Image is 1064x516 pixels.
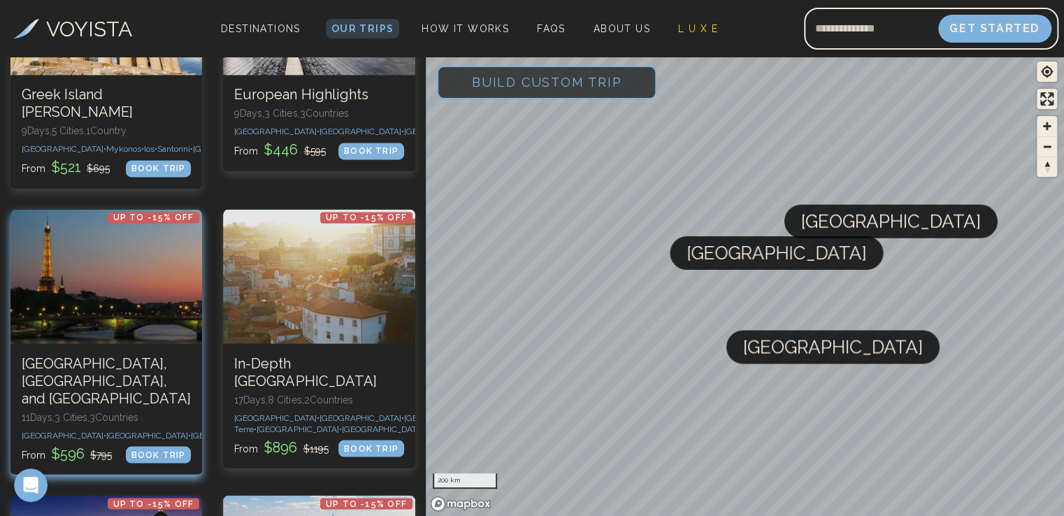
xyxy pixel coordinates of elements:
[191,430,273,440] span: [GEOGRAPHIC_DATA]
[257,424,341,433] span: [GEOGRAPHIC_DATA] •
[234,86,403,103] h3: European Highlights
[331,23,394,34] span: Our Trips
[594,23,650,34] span: About Us
[22,157,110,177] p: From
[673,19,724,38] a: L U X E
[234,392,403,406] p: 17 Days, 8 Cities, 2 Countr ies
[22,144,106,154] span: [GEOGRAPHIC_DATA] •
[1037,62,1057,82] button: Find my location
[108,212,200,223] p: Up to -15% OFF
[90,449,112,460] span: $ 795
[87,163,110,174] span: $ 695
[234,354,403,389] h3: In-Depth [GEOGRAPHIC_DATA]
[320,498,412,509] p: Up to -15% OFF
[588,19,656,38] a: About Us
[804,12,938,45] input: Email address
[144,144,157,154] span: Ios •
[403,413,488,422] span: [GEOGRAPHIC_DATA] •
[422,23,509,34] span: How It Works
[223,209,415,468] a: In-Depth ItalyUp to -15% OFFIn-Depth [GEOGRAPHIC_DATA]17Days,8 Cities,2Countries[GEOGRAPHIC_DATA]...
[319,413,403,422] span: [GEOGRAPHIC_DATA] •
[437,66,657,99] button: Build Custom Trip
[22,410,191,424] p: 11 Days, 3 Cities, 3 Countr ies
[537,23,566,34] span: FAQs
[106,430,191,440] span: [GEOGRAPHIC_DATA] •
[416,19,515,38] a: How It Works
[319,127,403,136] span: [GEOGRAPHIC_DATA] •
[678,23,718,34] span: L U X E
[261,141,301,158] span: $ 446
[234,106,403,120] p: 9 Days, 3 Cities, 3 Countr ies
[234,127,319,136] span: [GEOGRAPHIC_DATA] •
[338,143,404,159] div: BOOK TRIP
[14,468,48,502] iframe: Intercom live chat
[326,19,400,38] a: Our Trips
[10,209,202,474] a: London, Amsterdam, and ParisUp to -15% OFF[GEOGRAPHIC_DATA], [GEOGRAPHIC_DATA], and [GEOGRAPHIC_D...
[234,140,325,159] p: From
[234,413,319,422] span: [GEOGRAPHIC_DATA] •
[22,430,106,440] span: [GEOGRAPHIC_DATA] •
[22,354,191,407] h3: [GEOGRAPHIC_DATA], [GEOGRAPHIC_DATA], and [GEOGRAPHIC_DATA]
[234,437,328,457] p: From
[303,145,325,157] span: $ 595
[261,438,300,455] span: $ 896
[433,473,497,489] div: 200 km
[450,52,645,112] span: Build Custom Trip
[403,127,485,136] span: [GEOGRAPHIC_DATA]
[193,144,275,154] span: [GEOGRAPHIC_DATA]
[126,160,192,177] div: BOOK TRIP
[13,19,39,38] img: Voyista Logo
[46,13,132,45] h3: VOYISTA
[13,13,132,45] a: VOYISTA
[126,446,192,463] div: BOOK TRIP
[430,496,491,512] a: Mapbox homepage
[426,55,1064,516] canvas: Map
[938,15,1051,43] button: Get Started
[338,440,404,457] div: BOOK TRIP
[1037,89,1057,109] button: Enter fullscreen
[743,330,923,364] span: [GEOGRAPHIC_DATA]
[341,424,426,433] span: [GEOGRAPHIC_DATA] •
[320,212,412,223] p: Up to -15% OFF
[22,443,112,463] p: From
[1037,157,1057,177] button: Reset bearing to north
[800,205,980,238] span: [GEOGRAPHIC_DATA]
[48,445,87,461] span: $ 596
[48,159,84,175] span: $ 521
[1037,116,1057,136] button: Zoom in
[215,17,306,59] span: Destinations
[686,236,866,270] span: [GEOGRAPHIC_DATA]
[1037,136,1057,157] button: Zoom out
[303,443,328,454] span: $ 1195
[157,144,193,154] span: Santorini •
[22,86,191,121] h3: Greek Island [PERSON_NAME]
[1037,137,1057,157] span: Zoom out
[108,498,200,509] p: Up to -15% OFF
[22,124,191,138] p: 9 Days, 5 Cities, 1 Countr y
[531,19,571,38] a: FAQs
[106,144,144,154] span: Mykonos •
